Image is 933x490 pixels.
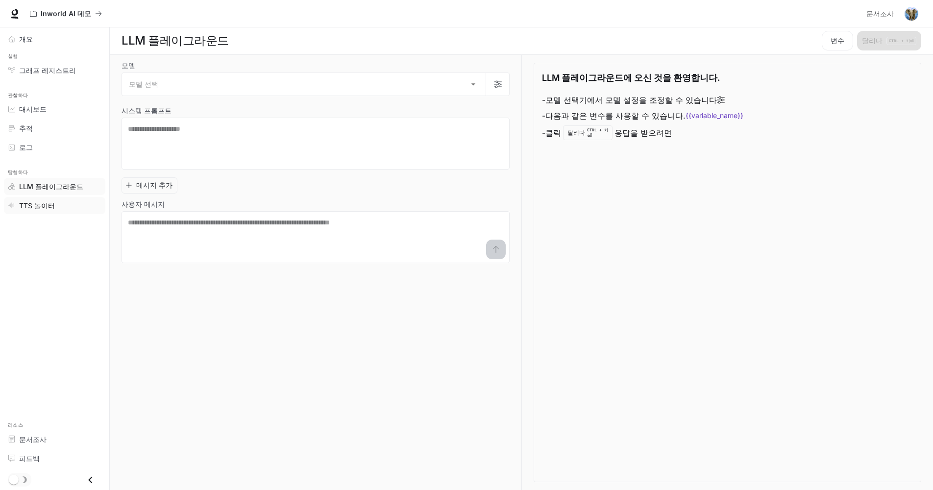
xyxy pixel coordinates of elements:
[19,65,76,75] span: 그래프 레지스트리
[545,110,686,122] font: 다음과 같은 변수를 사용할 수 있습니다.
[19,181,83,192] span: LLM 플레이그라운드
[122,31,229,50] h1: LLM 플레이그라운드
[4,139,105,156] a: 로그
[614,127,672,139] font: 응답을 받으려면
[9,474,19,485] span: 다크 모드 토글
[129,79,158,89] span: 모델 선택
[545,94,717,106] font: 모델 선택기에서 모델 설정을 조정할 수 있습니다
[4,100,105,118] a: 대시보드
[19,104,47,114] span: 대시보드
[19,123,33,133] span: 추적
[542,71,720,84] p: LLM 플레이그라운드에 오신 것을 환영합니다.
[122,62,135,69] p: 모델
[19,34,33,44] span: 개요
[902,4,921,24] button: 사용자 아바타
[4,431,105,448] a: 문서조사
[587,132,592,139] font: ⏎
[542,123,743,142] li: -
[19,434,47,444] span: 문서조사
[866,8,894,20] span: 문서조사
[122,107,172,114] p: 시스템 프롬프트
[4,450,105,467] a: 피드백
[905,7,918,21] img: 사용자 아바타
[4,120,105,137] a: 추적
[122,177,177,194] button: 메시지 추가
[122,73,486,96] div: 모델 선택
[4,30,105,48] a: 개요
[19,453,40,464] span: 피드백
[19,142,33,152] span: 로그
[545,127,561,139] font: 클릭
[122,201,165,208] p: 사용자 메시지
[542,108,743,123] li: -
[25,4,106,24] button: 모든 작업 공간
[542,92,743,108] li: -
[686,111,743,121] code: {{variable_name}}
[136,179,172,192] font: 메시지 추가
[822,31,853,50] button: 변수
[862,4,898,24] a: 문서조사
[79,470,101,490] button: 닫기 서랍
[567,128,585,137] font: 달리다
[41,10,91,18] p: Inworld AI 데모
[587,127,608,133] p: CTRL + 키
[19,200,55,211] span: TTS 놀이터
[4,197,105,214] a: TTS 놀이터
[4,62,105,79] a: 그래프 레지스트리
[4,178,105,195] a: LLM 플레이그라운드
